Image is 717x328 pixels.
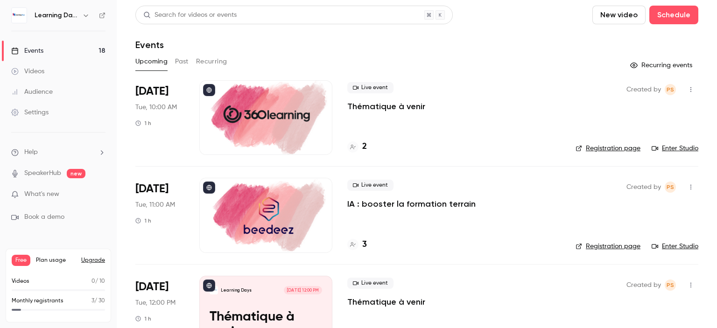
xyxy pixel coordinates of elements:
h4: 3 [362,238,367,251]
img: tab_domain_overview_orange.svg [38,54,45,62]
span: [DATE] [135,84,169,99]
a: 3 [347,238,367,251]
button: Recurring [196,54,227,69]
p: Learning Days [221,287,252,293]
h4: 2 [362,140,367,153]
span: Book a demo [24,212,64,222]
div: 1 h [135,119,151,127]
div: Oct 7 Tue, 10:00 AM (Europe/Paris) [135,80,184,155]
span: Free [12,255,30,266]
h1: Events [135,39,164,50]
p: / 10 [91,277,105,286]
span: [DATE] 12:00 PM [284,286,322,294]
div: Settings [11,108,49,117]
a: Thématique à venir [347,101,425,112]
span: Live event [347,82,394,93]
span: 0 [91,279,95,284]
span: Created by [626,84,661,95]
p: / 30 [91,297,105,305]
button: Upcoming [135,54,168,69]
button: New video [592,6,646,24]
span: new [67,169,85,178]
div: Events [11,46,43,56]
div: Videos [11,67,44,76]
p: Monthly registrants [12,297,63,305]
span: Tue, 10:00 AM [135,103,177,112]
span: Live event [347,278,394,289]
span: Prad Selvarajah [665,181,676,193]
div: Domaine: [DOMAIN_NAME] [24,24,105,32]
a: Thématique à venir [347,296,425,307]
span: Plan usage [36,257,76,264]
a: Registration page [576,242,640,251]
span: Prad Selvarajah [665,84,676,95]
div: 1 h [135,217,151,224]
span: Live event [347,180,394,191]
button: Schedule [649,6,698,24]
span: PS [667,84,674,95]
p: Videos [12,277,29,286]
span: Prad Selvarajah [665,279,676,291]
span: What's new [24,189,59,199]
div: Search for videos or events [143,10,237,20]
img: website_grey.svg [15,24,22,32]
img: tab_keywords_by_traffic_grey.svg [106,54,113,62]
img: Learning Days [12,8,27,23]
div: Oct 7 Tue, 11:00 AM (Europe/Paris) [135,178,184,252]
span: Tue, 11:00 AM [135,200,175,209]
span: Created by [626,181,661,193]
a: SpeakerHub [24,168,61,178]
div: v 4.0.25 [26,15,46,22]
span: Help [24,147,38,157]
a: Enter Studio [652,144,698,153]
div: Audience [11,87,53,97]
button: Past [175,54,189,69]
span: [DATE] [135,279,169,294]
span: PS [667,181,674,193]
span: 3 [91,298,94,304]
span: Tue, 12:00 PM [135,298,176,307]
a: Registration page [576,144,640,153]
span: Created by [626,279,661,291]
span: [DATE] [135,181,169,196]
button: Upgrade [81,257,105,264]
a: IA : booster la formation terrain [347,198,476,209]
a: 2 [347,140,367,153]
a: Enter Studio [652,242,698,251]
div: Mots-clés [116,55,143,61]
img: logo_orange.svg [15,15,22,22]
div: Domaine [48,55,72,61]
div: 1 h [135,315,151,322]
li: help-dropdown-opener [11,147,105,157]
span: PS [667,279,674,291]
button: Recurring events [626,58,698,73]
h6: Learning Days [35,11,78,20]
